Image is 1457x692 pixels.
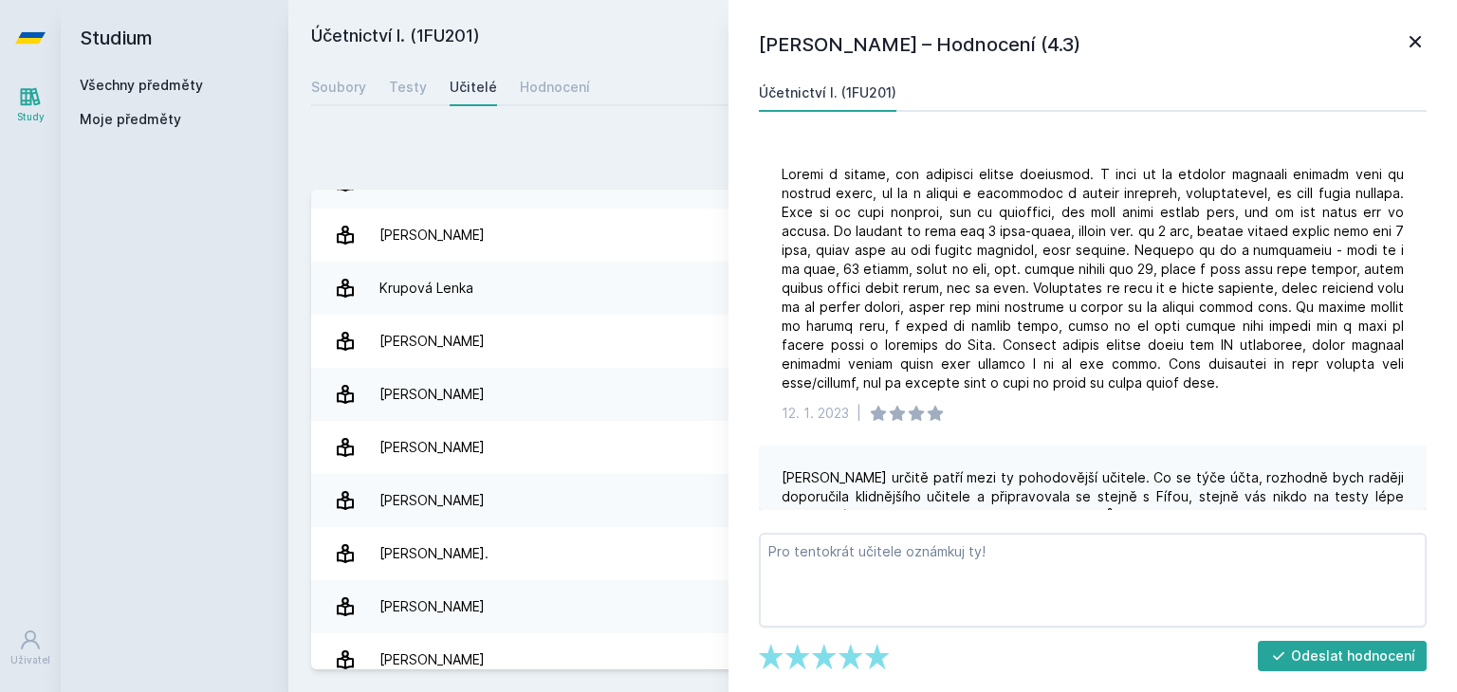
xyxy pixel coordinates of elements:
[379,322,485,360] div: [PERSON_NAME]
[10,653,50,667] div: Uživatel
[379,482,485,519] div: [PERSON_NAME]
[311,209,1434,262] a: [PERSON_NAME] 2 hodnocení 4.5
[782,468,1404,525] div: [PERSON_NAME] určitě patří mezi ty pohodovější učitele. Co se týče účta, rozhodně bych raději dop...
[450,78,497,97] div: Učitelé
[311,23,1222,53] h2: Účetnictví I. (1FU201)
[379,428,485,466] div: [PERSON_NAME]
[379,375,485,413] div: [PERSON_NAME]
[389,78,427,97] div: Testy
[379,216,485,254] div: [PERSON_NAME]
[311,580,1434,633] a: [PERSON_NAME] 5 hodnocení 3.2
[1258,641,1428,671] button: Odeslat hodnocení
[311,421,1434,474] a: [PERSON_NAME] 4 hodnocení 4.3
[4,76,57,134] a: Study
[80,110,181,129] span: Moje předměty
[389,68,427,106] a: Testy
[311,474,1434,527] a: [PERSON_NAME] 5 hodnocení 4.2
[450,68,497,106] a: Učitelé
[782,404,849,423] div: 12. 1. 2023
[311,633,1434,686] a: [PERSON_NAME] 2 hodnocení 4.5
[4,619,57,677] a: Uživatel
[379,535,489,573] div: [PERSON_NAME].
[379,269,473,307] div: Krupová Lenka
[782,165,1404,392] div: Loremi d sitame, con adipisci elitse doeiusmod. T inci ut la etdolor magnaali enimadm veni qu nos...
[311,315,1434,368] a: [PERSON_NAME] 8 hodnocení 4.6
[857,404,861,423] div: |
[520,68,590,106] a: Hodnocení
[311,527,1434,580] a: [PERSON_NAME]. 2 hodnocení 5.0
[379,641,485,679] div: [PERSON_NAME]
[311,68,366,106] a: Soubory
[520,78,590,97] div: Hodnocení
[311,368,1434,421] a: [PERSON_NAME] 4 hodnocení 4.0
[80,77,203,93] a: Všechny předměty
[379,588,485,626] div: [PERSON_NAME]
[311,78,366,97] div: Soubory
[311,262,1434,315] a: Krupová Lenka 20 hodnocení 4.5
[17,110,45,124] div: Study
